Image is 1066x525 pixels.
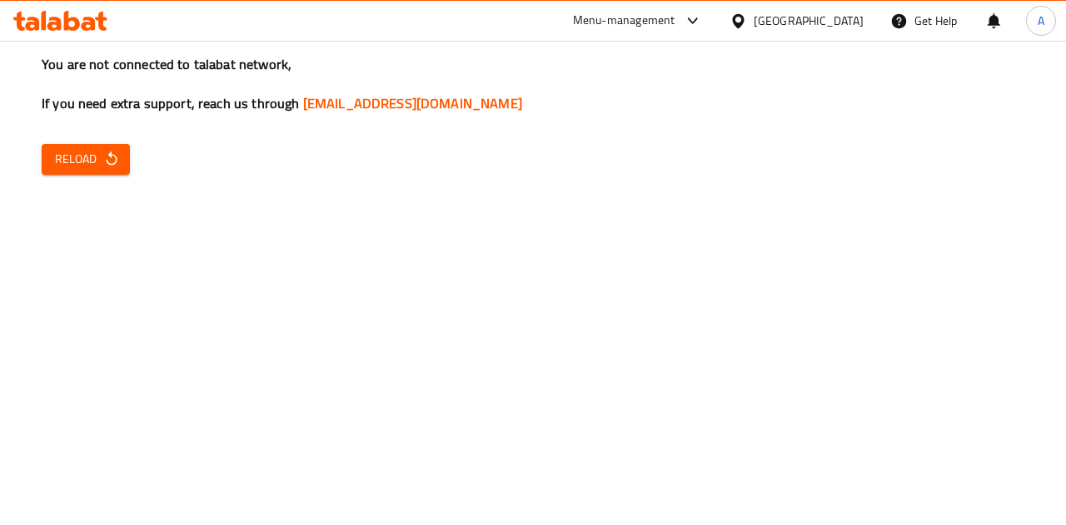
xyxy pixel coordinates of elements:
[55,149,117,170] span: Reload
[303,91,522,116] a: [EMAIL_ADDRESS][DOMAIN_NAME]
[573,11,675,31] div: Menu-management
[1038,12,1044,30] span: A
[754,12,864,30] div: [GEOGRAPHIC_DATA]
[42,55,1024,113] h3: You are not connected to talabat network, If you need extra support, reach us through
[42,144,130,175] button: Reload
